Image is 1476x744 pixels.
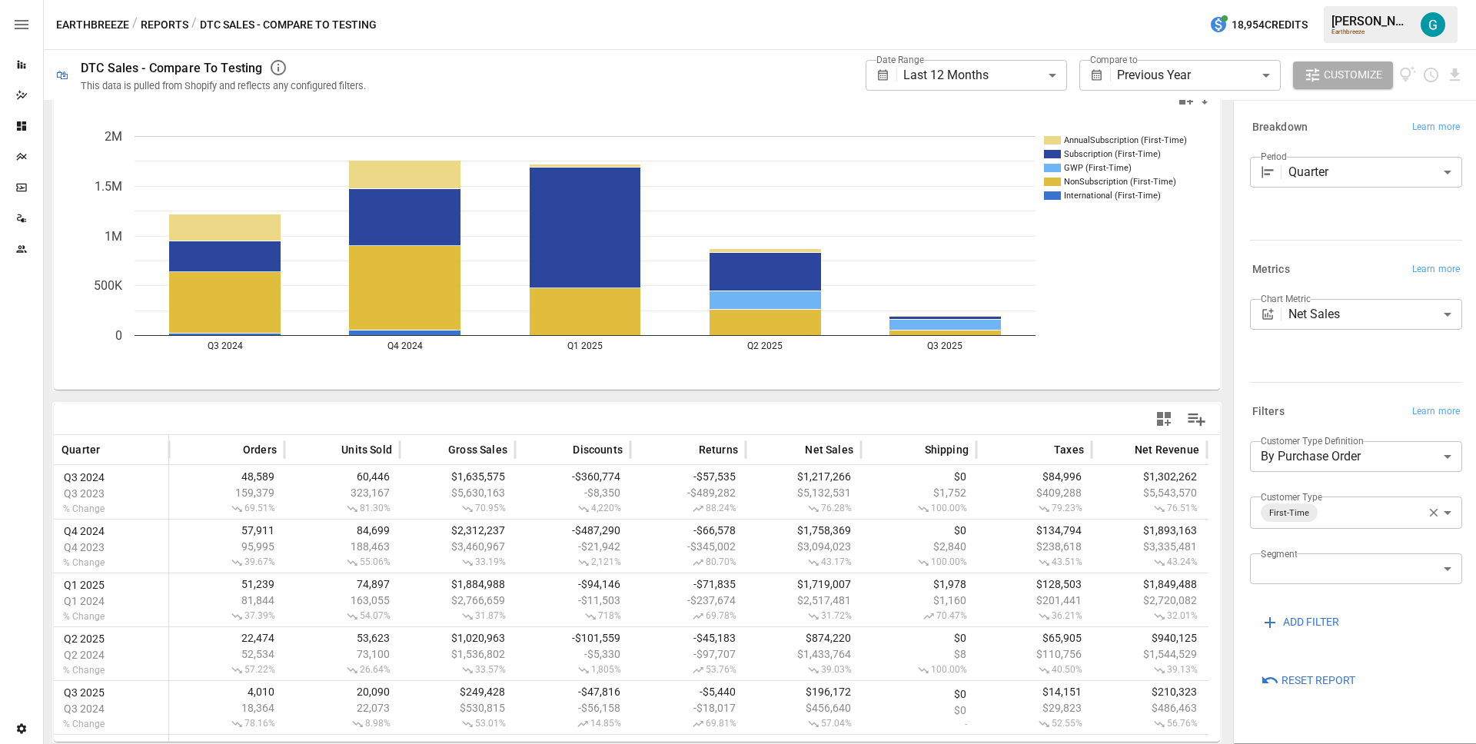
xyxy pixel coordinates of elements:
span: -$47,816 [523,686,623,698]
text: GWP (First-Time) [1064,163,1132,173]
label: Customer Type Definition [1261,434,1364,447]
span: -$345,002 [638,540,738,553]
span: 78.16% [177,718,277,730]
span: Learn more [1412,404,1460,420]
text: Q4 2024 [387,340,423,351]
span: $409,288 [984,487,1084,499]
label: Period [1261,150,1287,163]
button: Sort [220,439,241,460]
span: $134,794 [984,524,1084,536]
span: Q4 2024 [61,525,107,537]
button: Sort [318,439,340,460]
text: 500K [94,278,123,293]
span: Q1 2025 [61,579,107,591]
div: Gavin Acres [1421,12,1445,37]
span: $1,719,007 [753,578,853,590]
button: View documentation [1399,61,1417,89]
span: 14.85% [523,718,623,730]
span: 70.95% [407,503,507,515]
span: $1,884,988 [407,578,507,590]
span: % Change [61,557,107,568]
span: $0 [869,632,969,644]
span: Customize [1324,65,1382,85]
span: -$94,146 [523,578,623,590]
span: 52.55% [984,718,1084,730]
label: Segment [1261,547,1297,560]
span: -$489,282 [638,487,738,499]
span: 163,055 [292,594,392,606]
button: Sort [1112,439,1133,460]
span: Net Revenue [1135,442,1199,457]
span: Units Sold [341,442,392,457]
span: 22,474 [177,632,277,644]
span: 32.01% [1099,610,1199,623]
span: 31.87% [407,610,507,623]
div: By Purchase Order [1250,441,1462,472]
span: $1,433,764 [753,648,853,660]
span: Q4 2023 [61,541,107,553]
div: 🛍 [56,68,68,82]
span: -$45,183 [638,632,738,644]
span: ADD FILTER [1283,613,1339,632]
span: $5,630,163 [407,487,507,499]
div: [PERSON_NAME] [1331,14,1411,28]
span: $940,125 [1099,632,1199,644]
span: $2,766,659 [407,594,507,606]
button: Download report [1446,66,1464,84]
span: Net Sales [805,442,853,457]
span: $1,752 [869,487,969,499]
span: 53.01% [407,718,507,730]
button: Sort [676,439,697,460]
div: / [132,15,138,35]
span: 80.70% [638,556,738,569]
span: % Change [61,503,107,514]
span: 37.39% [177,610,277,623]
span: 69.51% [177,503,277,515]
div: / [191,15,197,35]
span: 57.04% [753,718,853,730]
text: 2M [105,129,122,144]
span: $5,132,531 [753,487,853,499]
span: 69.81% [638,718,738,730]
span: 69.78% [638,610,738,623]
text: Q1 2025 [567,340,603,351]
span: 323,167 [292,487,392,499]
button: ADD FILTER [1250,609,1350,636]
span: $0 [869,524,969,536]
span: -$71,835 [638,578,738,590]
span: $456,640 [753,702,853,714]
div: Earthbreeze [1331,28,1411,35]
button: Earthbreeze [56,15,129,35]
h6: Metrics [1252,261,1290,278]
span: 188,463 [292,540,392,553]
span: 76.51% [1099,503,1199,515]
span: $29,823 [984,702,1084,714]
span: 73,100 [292,648,392,660]
span: 100.00% [869,664,969,676]
span: $1,160 [869,594,969,606]
text: NonSubscription (First-Time) [1064,177,1176,187]
button: Sort [782,439,803,460]
text: 1.5M [95,179,122,194]
span: -$360,774 [523,470,623,483]
label: Chart Metric [1261,292,1311,305]
span: 53.76% [638,664,738,676]
span: 1,805% [523,664,623,676]
span: $1,978 [869,578,969,590]
span: 79.23% [984,503,1084,515]
button: Sort [902,439,923,460]
span: $8 [869,648,969,660]
span: 718% [523,610,623,623]
span: -$5,330 [523,648,623,660]
span: $210,323 [1099,686,1199,698]
button: Schedule report [1422,66,1440,84]
span: $1,635,575 [407,470,507,483]
span: $2,517,481 [753,594,853,606]
span: 43.17% [753,556,853,569]
span: 33.19% [407,556,507,569]
span: $0 [869,688,969,700]
span: 54.07% [292,610,392,623]
span: Shipping [925,442,969,457]
span: $110,756 [984,648,1084,660]
span: $3,460,967 [407,540,507,553]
